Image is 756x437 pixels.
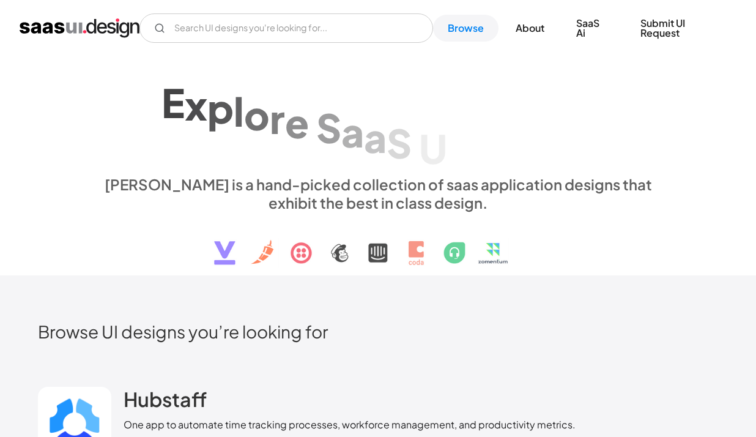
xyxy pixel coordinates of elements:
a: Submit UI Request [626,10,736,47]
input: Search UI designs you're looking for... [139,13,433,43]
form: Email Form [139,13,433,43]
div: a [341,108,364,155]
h1: Explore SaaS UI design patterns & interactions. [97,69,659,163]
a: Hubstaff [124,387,207,417]
div: [PERSON_NAME] is a hand-picked collection of saas application designs that exhibit the best in cl... [97,175,659,212]
a: home [20,18,139,38]
div: r [270,95,285,142]
img: text, icon, saas logo [193,212,563,275]
h2: Hubstaff [124,387,207,411]
h2: Browse UI designs you’re looking for [38,321,718,342]
div: One app to automate time tracking processes, workforce management, and productivity metrics. [124,417,576,432]
div: a [364,114,387,161]
div: l [234,88,244,135]
div: e [285,99,309,146]
a: SaaS Ai [561,10,623,47]
div: p [207,84,234,132]
div: x [185,81,207,129]
div: U [419,125,447,172]
div: S [316,104,341,151]
a: Browse [433,15,498,42]
div: E [161,79,185,126]
div: S [387,119,412,166]
div: o [244,91,270,138]
a: About [501,15,559,42]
